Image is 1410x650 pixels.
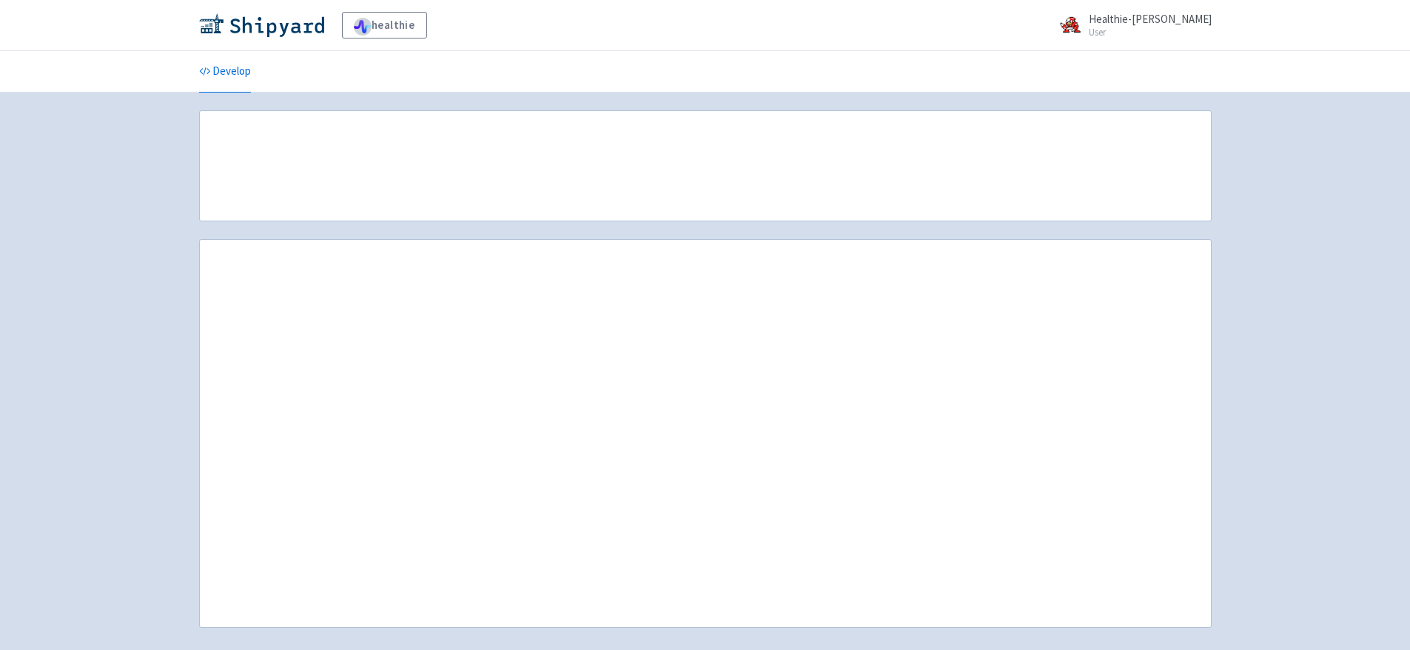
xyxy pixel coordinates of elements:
[342,12,427,38] a: healthie
[1050,13,1212,37] a: Healthie-[PERSON_NAME] User
[1089,27,1212,37] small: User
[199,13,324,37] img: Shipyard logo
[1089,12,1212,26] span: Healthie-[PERSON_NAME]
[199,51,251,93] a: Develop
